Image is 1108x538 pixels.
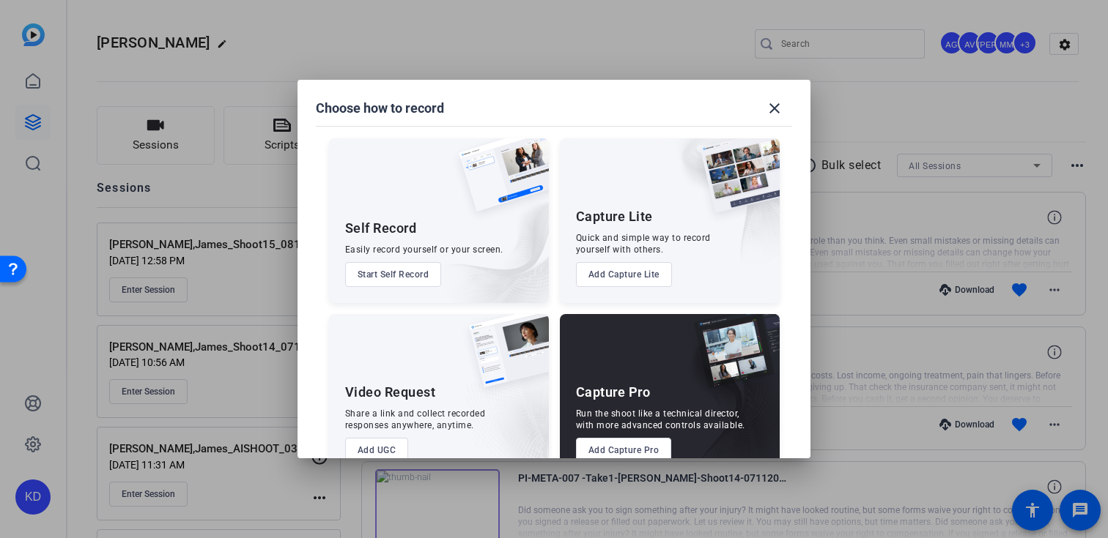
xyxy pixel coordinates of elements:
button: Add UGC [345,438,409,463]
img: self-record.png [448,138,549,226]
img: capture-pro.png [683,314,780,403]
div: Share a link and collect recorded responses anywhere, anytime. [345,408,486,431]
img: ugc-content.png [458,314,549,403]
div: Video Request [345,384,436,401]
div: Run the shoot like a technical director, with more advanced controls available. [576,408,745,431]
div: Easily record yourself or your screen. [345,244,503,255]
div: Capture Lite [576,208,653,225]
img: embarkstudio-ugc-content.png [464,359,549,479]
img: embarkstudio-capture-lite.png [649,138,780,285]
div: Capture Pro [576,384,651,401]
img: capture-lite.png [689,138,780,228]
mat-icon: close [766,100,783,117]
h1: Choose how to record [316,100,444,117]
div: Self Record [345,220,417,237]
button: Add Capture Lite [576,262,672,287]
button: Add Capture Pro [576,438,672,463]
img: embarkstudio-capture-pro.png [671,332,780,479]
img: embarkstudio-self-record.png [421,170,549,303]
button: Start Self Record [345,262,442,287]
div: Quick and simple way to record yourself with others. [576,232,711,255]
